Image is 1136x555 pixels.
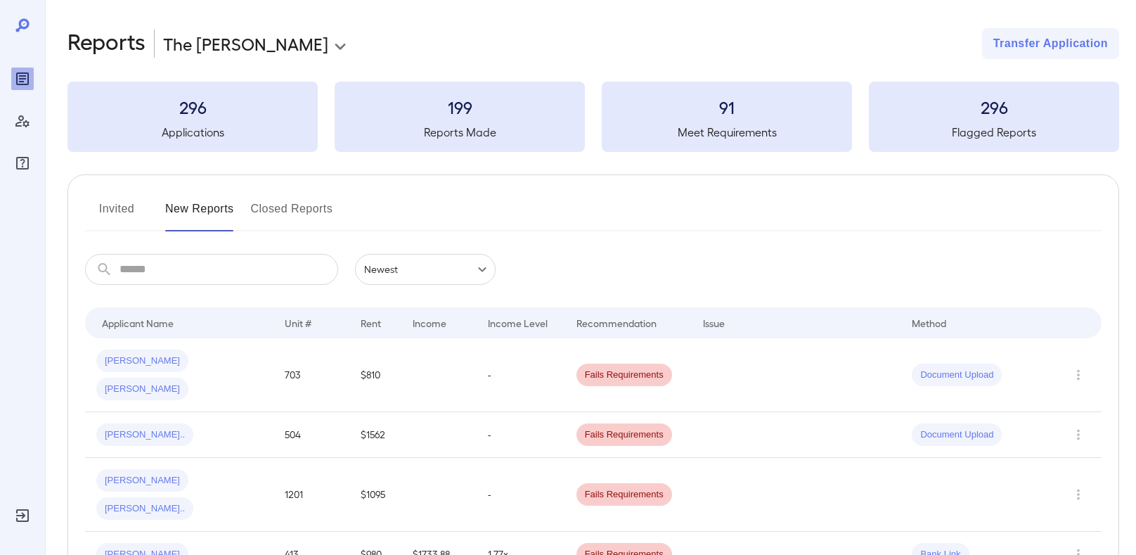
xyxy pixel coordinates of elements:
h5: Applications [67,124,318,141]
span: Document Upload [912,428,1002,442]
div: Manage Users [11,110,34,132]
button: Row Actions [1067,483,1090,506]
button: New Reports [165,198,234,231]
button: Row Actions [1067,364,1090,386]
td: 504 [273,412,349,458]
td: $810 [349,338,401,412]
h5: Meet Requirements [602,124,852,141]
div: Issue [703,314,725,331]
span: Document Upload [912,369,1002,382]
td: - [477,412,565,458]
div: Rent [361,314,383,331]
td: - [477,338,565,412]
button: Row Actions [1067,423,1090,446]
button: Transfer Application [982,28,1119,59]
span: [PERSON_NAME] [96,474,188,487]
td: 703 [273,338,349,412]
summary: 296Applications199Reports Made91Meet Requirements296Flagged Reports [67,82,1119,152]
div: Income Level [488,314,548,331]
div: Method [912,314,946,331]
td: $1095 [349,458,401,532]
span: [PERSON_NAME] [96,355,188,368]
h5: Reports Made [335,124,585,141]
h3: 91 [602,96,852,118]
td: $1562 [349,412,401,458]
h3: 199 [335,96,585,118]
span: [PERSON_NAME] [96,383,188,396]
button: Closed Reports [251,198,333,231]
h2: Reports [67,28,146,59]
div: Newest [355,254,496,285]
span: Fails Requirements [576,369,672,382]
h3: 296 [869,96,1119,118]
div: Log Out [11,504,34,527]
td: - [477,458,565,532]
h3: 296 [67,96,318,118]
div: FAQ [11,152,34,174]
span: Fails Requirements [576,488,672,502]
button: Invited [85,198,148,231]
div: Unit # [285,314,311,331]
div: Applicant Name [102,314,174,331]
h5: Flagged Reports [869,124,1119,141]
div: Income [413,314,446,331]
div: Recommendation [576,314,657,331]
span: [PERSON_NAME].. [96,502,193,516]
p: The [PERSON_NAME] [163,32,328,55]
span: [PERSON_NAME].. [96,428,193,442]
td: 1201 [273,458,349,532]
span: Fails Requirements [576,428,672,442]
div: Reports [11,68,34,90]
